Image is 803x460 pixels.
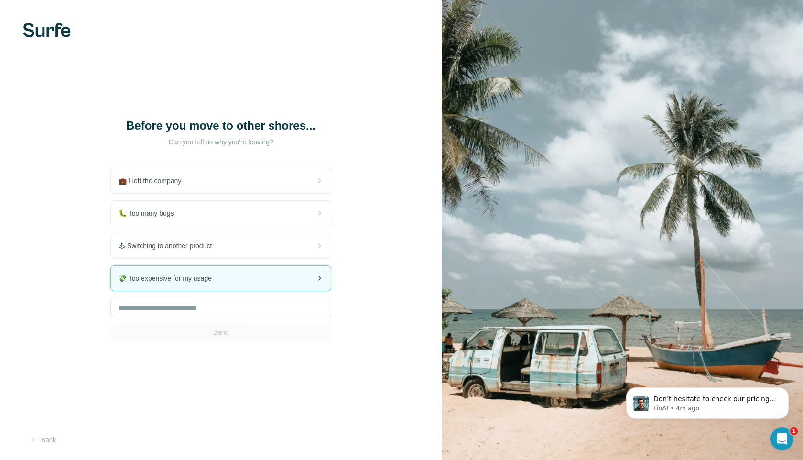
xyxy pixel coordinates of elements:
h1: Before you move to other shores... [125,118,316,133]
span: 1 [790,427,798,435]
img: Surfe's logo [23,23,71,37]
iframe: Intercom notifications message [612,367,803,434]
span: 💸 Too expensive for my usage [119,274,219,283]
span: 💼 I left the company [119,176,189,186]
button: Back [23,431,63,449]
span: 🐛 Too many bugs [119,208,182,218]
p: Can you tell us why you're leaving? [125,137,316,147]
span: 🕹 Switching to another product [119,241,219,251]
iframe: Intercom live chat [770,427,793,450]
